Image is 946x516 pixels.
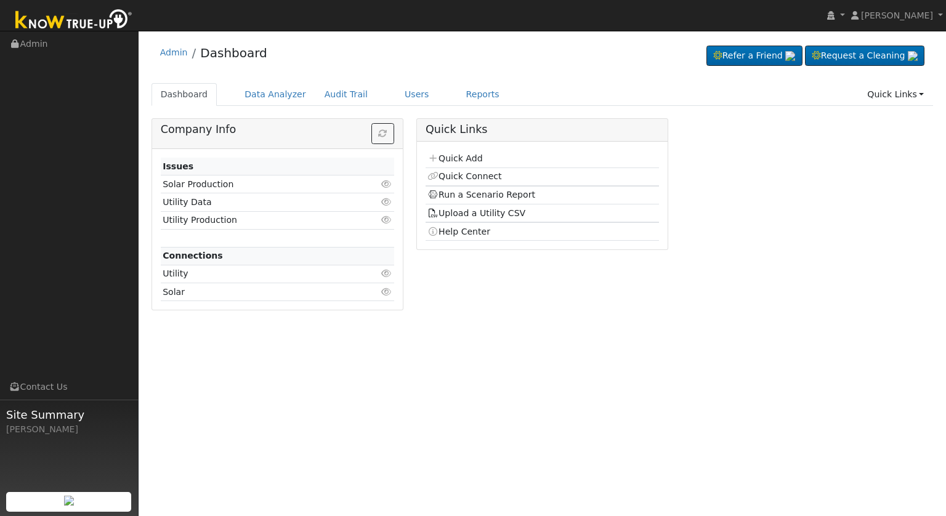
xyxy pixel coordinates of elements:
td: Utility Production [161,211,357,229]
a: Help Center [427,227,490,236]
a: Quick Links [858,83,933,106]
a: Data Analyzer [235,83,315,106]
td: Solar [161,283,357,301]
strong: Connections [163,251,223,260]
h5: Company Info [161,123,394,136]
a: Admin [160,47,188,57]
img: retrieve [785,51,795,61]
a: Refer a Friend [706,46,802,67]
td: Utility [161,265,357,283]
span: [PERSON_NAME] [861,10,933,20]
h5: Quick Links [426,123,659,136]
span: Site Summary [6,406,132,423]
i: Click to view [381,180,392,188]
i: Click to view [381,288,392,296]
div: [PERSON_NAME] [6,423,132,436]
a: Reports [457,83,509,106]
a: Users [395,83,439,106]
a: Dashboard [200,46,267,60]
a: Run a Scenario Report [427,190,535,200]
td: Solar Production [161,175,357,193]
a: Quick Connect [427,171,501,181]
img: retrieve [64,496,74,506]
a: Dashboard [152,83,217,106]
a: Audit Trail [315,83,377,106]
img: Know True-Up [9,7,139,34]
a: Upload a Utility CSV [427,208,525,218]
img: retrieve [908,51,918,61]
a: Quick Add [427,153,482,163]
strong: Issues [163,161,193,171]
i: Click to view [381,198,392,206]
a: Request a Cleaning [805,46,924,67]
td: Utility Data [161,193,357,211]
i: Click to view [381,216,392,224]
i: Click to view [381,269,392,278]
